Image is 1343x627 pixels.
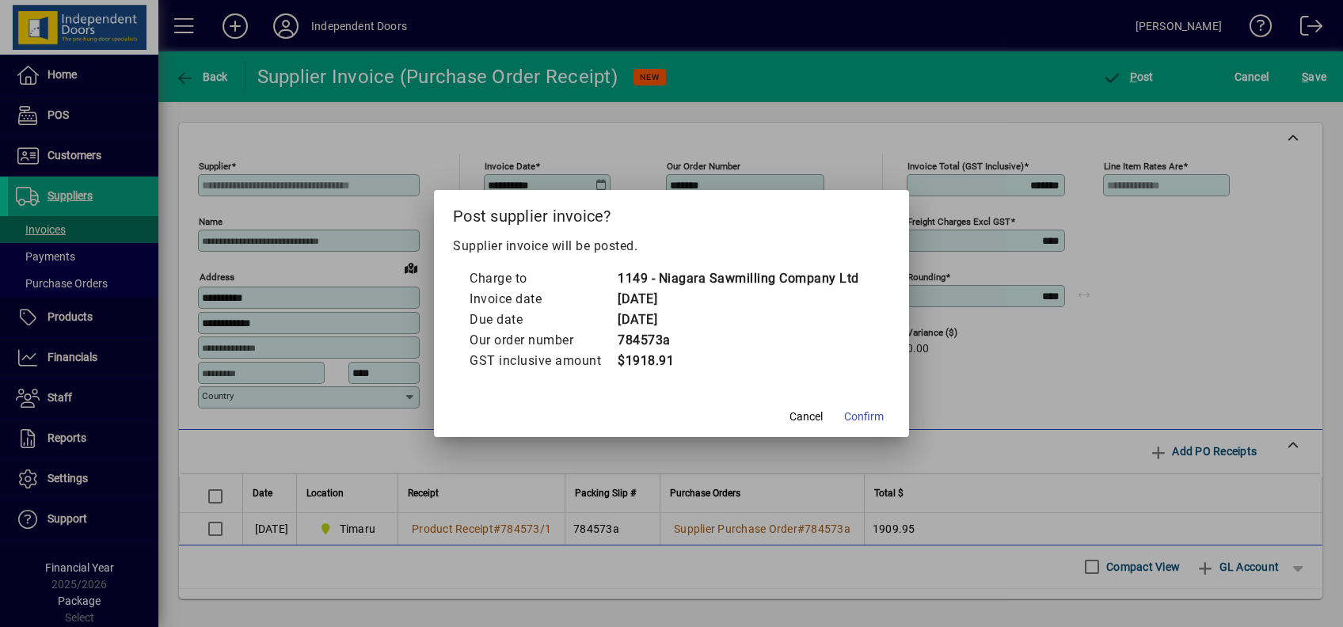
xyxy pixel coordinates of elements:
td: 784573a [617,330,859,351]
span: Cancel [789,408,823,425]
td: [DATE] [617,289,859,310]
td: [DATE] [617,310,859,330]
td: Our order number [469,330,617,351]
span: Confirm [844,408,884,425]
button: Cancel [781,402,831,431]
p: Supplier invoice will be posted. [453,237,890,256]
td: Charge to [469,268,617,289]
td: Invoice date [469,289,617,310]
h2: Post supplier invoice? [434,190,909,236]
td: GST inclusive amount [469,351,617,371]
button: Confirm [838,402,890,431]
td: 1149 - Niagara Sawmilling Company Ltd [617,268,859,289]
td: $1918.91 [617,351,859,371]
td: Due date [469,310,617,330]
